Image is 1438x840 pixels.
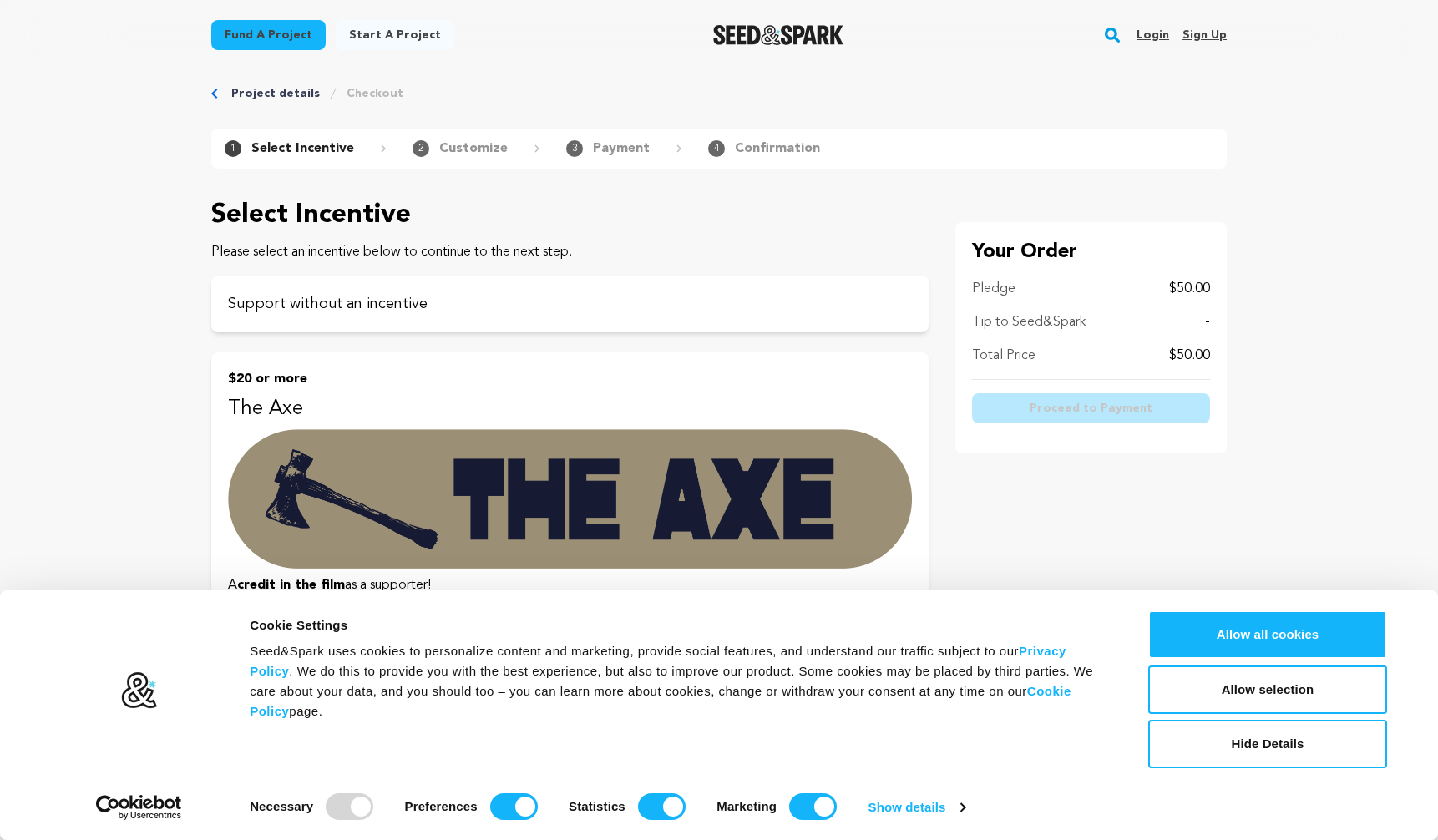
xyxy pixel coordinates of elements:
legend: Consent Selection [249,787,250,787]
p: Select Incentive [211,195,929,235]
a: Sign up [1182,22,1227,48]
p: The Axe [228,396,912,423]
strong: credit in the film [237,579,345,592]
p: Payment [593,139,650,159]
a: Seed&Spark Homepage [713,25,844,45]
a: Login [1137,22,1169,48]
p: $50.00 [1169,279,1210,299]
button: Allow all cookies [1148,610,1387,659]
p: Customize [439,139,508,159]
p: Please select an incentive below to continue to the next step. [211,242,929,262]
img: Seed&Spark Logo Dark Mode [713,25,844,45]
p: Select Incentive [251,139,354,159]
span: 3 [566,140,583,157]
span: 1 [225,140,241,157]
strong: Necessary [250,799,313,813]
p: A as a supporter! [228,575,912,595]
strong: Statistics [569,799,625,813]
p: - [1205,312,1210,332]
p: Your Order [972,239,1210,266]
p: Support without an incentive [228,292,912,316]
button: Hide Details [1148,720,1387,768]
a: Project details [231,85,320,102]
div: Breadcrumb [211,85,1227,102]
p: Pledge [972,279,1015,299]
a: Fund a project [211,20,326,50]
div: Cookie Settings [250,615,1111,635]
a: Checkout [347,85,403,102]
span: 4 [708,140,725,157]
button: Proceed to Payment [972,393,1210,423]
img: logo [120,671,158,710]
div: Seed&Spark uses cookies to personalize content and marketing, provide social features, and unders... [250,641,1111,721]
p: $50.00 [1169,346,1210,366]
img: incentive [228,429,912,569]
button: Allow selection [1148,665,1387,714]
p: Confirmation [735,139,820,159]
span: Proceed to Payment [1030,400,1152,417]
p: Tip to Seed&Spark [972,312,1086,332]
p: Total Price [972,346,1035,366]
a: Privacy Policy [250,644,1066,678]
strong: Marketing [716,799,777,813]
span: 2 [413,140,429,157]
a: Show details [868,795,965,820]
a: Start a project [336,20,454,50]
p: $20 or more [228,369,912,389]
strong: Preferences [405,799,478,813]
a: Usercentrics Cookiebot - opens in a new window [66,795,212,820]
button: $20 or more The Axe Acredit in the filmas a supporter! [211,352,929,619]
